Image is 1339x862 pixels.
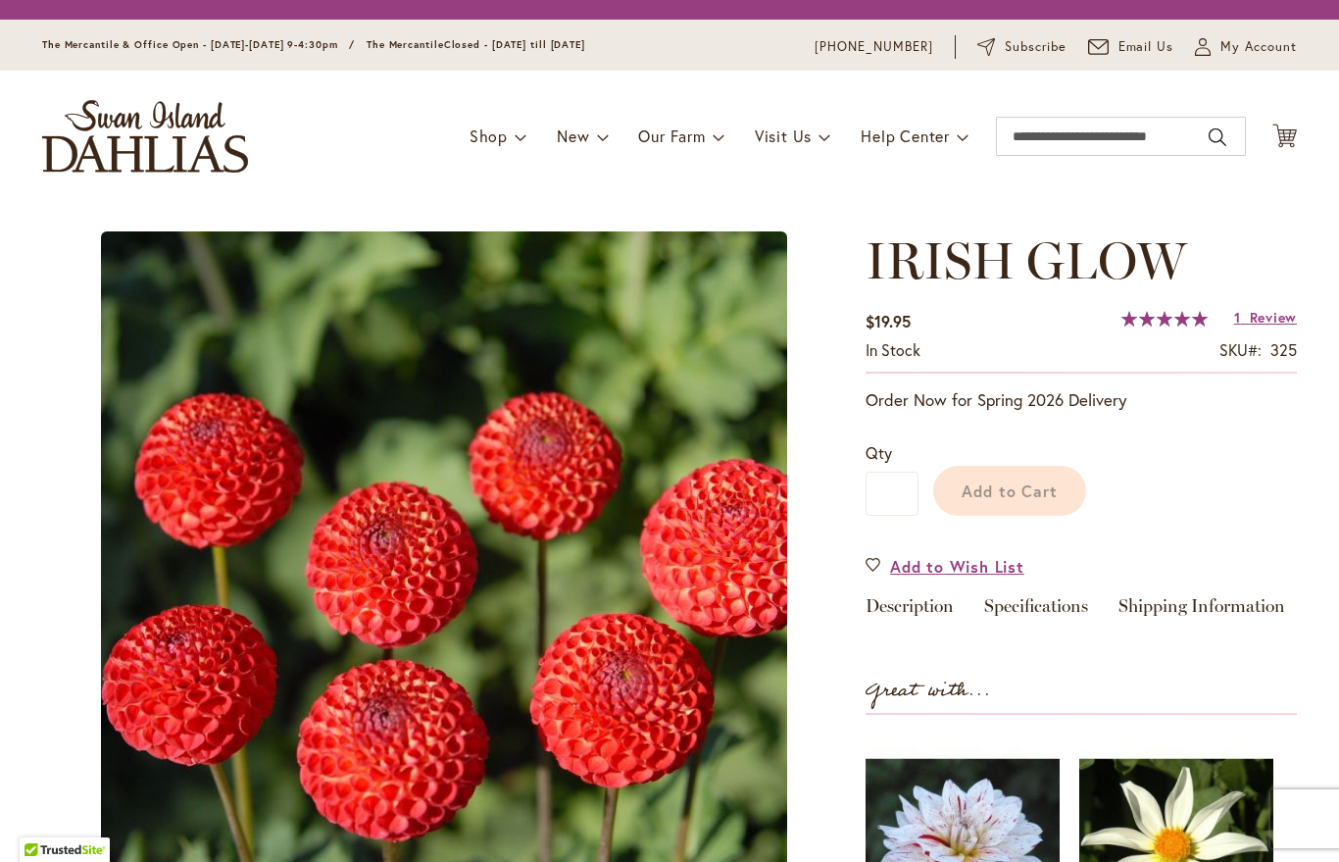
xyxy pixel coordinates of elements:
[977,37,1066,57] a: Subscribe
[557,126,589,146] span: New
[866,555,1024,578] a: Add to Wish List
[866,339,920,362] div: Availability
[42,38,444,51] span: The Mercantile & Office Open - [DATE]-[DATE] 9-4:30pm / The Mercantile
[444,38,585,51] span: Closed - [DATE] till [DATE]
[1209,122,1226,153] button: Search
[866,311,911,331] span: $19.95
[1219,339,1262,360] strong: SKU
[42,100,248,173] a: store logo
[890,555,1024,578] span: Add to Wish List
[866,388,1297,412] p: Order Now for Spring 2026 Delivery
[866,597,954,626] a: Description
[1005,37,1066,57] span: Subscribe
[866,339,920,360] span: In stock
[1270,339,1297,362] div: 325
[866,675,991,707] strong: Great with...
[1121,311,1208,327] div: 100%
[1118,597,1285,626] a: Shipping Information
[1088,37,1174,57] a: Email Us
[866,442,892,463] span: Qty
[984,597,1088,626] a: Specifications
[861,126,950,146] span: Help Center
[1250,308,1297,327] span: Review
[866,229,1187,291] span: IRISH GLOW
[1234,308,1241,327] span: 1
[15,792,70,847] iframe: Launch Accessibility Center
[1220,37,1297,57] span: My Account
[1195,37,1297,57] button: My Account
[1234,308,1297,327] a: 1 Review
[815,37,933,57] a: [PHONE_NUMBER]
[470,126,508,146] span: Shop
[755,126,812,146] span: Visit Us
[638,126,705,146] span: Our Farm
[1118,37,1174,57] span: Email Us
[866,597,1297,626] div: Detailed Product Info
